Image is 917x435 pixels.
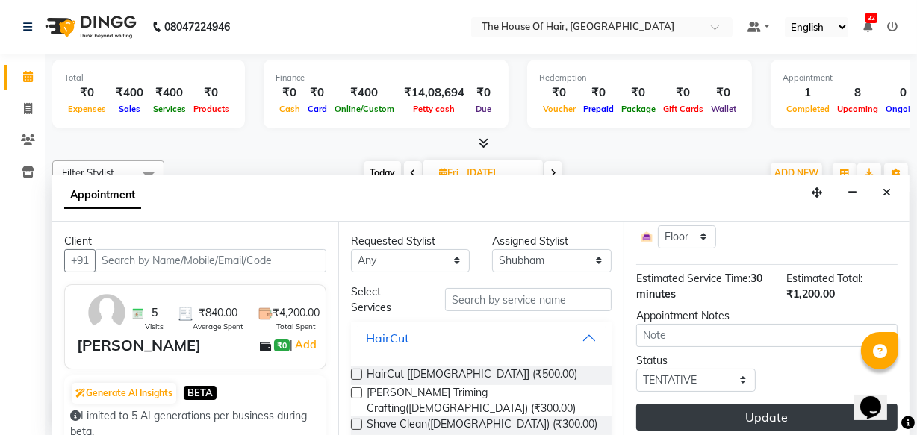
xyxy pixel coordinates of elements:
span: 5 [152,305,158,321]
div: [PERSON_NAME] [77,334,201,357]
a: Add [293,336,319,354]
div: 8 [833,84,882,101]
span: Filter Stylist [62,166,114,178]
span: Cash [276,104,304,114]
b: 08047224946 [164,6,230,48]
span: ₹0 [274,339,290,351]
div: ₹0 [579,84,618,101]
span: Card [304,104,331,114]
input: Search by service name [445,288,612,311]
div: Status [636,353,756,369]
button: Close [876,181,898,204]
div: ₹14,08,694 [398,84,470,101]
button: ADD NEW [771,163,822,184]
span: Petty cash [410,104,459,114]
div: ₹0 [470,84,497,101]
span: Sales [115,104,144,114]
div: Total [64,72,233,84]
div: Redemption [539,72,740,84]
span: Wallet [707,104,740,114]
div: Requested Stylist [351,234,470,249]
span: Appointment [64,182,141,209]
div: ₹400 [110,84,149,101]
div: Appointment Notes [636,308,898,324]
div: Assigned Stylist [492,234,612,249]
span: Due [472,104,495,114]
span: Prepaid [579,104,618,114]
div: Select Services [340,284,435,316]
img: avatar [85,291,128,334]
button: Update [636,404,898,431]
span: [PERSON_NAME] Triming Crafting([DEMOGRAPHIC_DATA]) (₹300.00) [367,385,600,416]
span: Visits [145,321,164,332]
input: Search by Name/Mobile/Email/Code [95,249,326,272]
div: ₹0 [64,84,110,101]
button: Generate AI Insights [72,383,176,404]
div: Client [64,234,326,249]
span: ₹4,200.00 [273,305,320,321]
span: Services [149,104,190,114]
button: HairCut [357,325,606,351]
div: ₹0 [539,84,579,101]
span: Online/Custom [331,104,398,114]
div: Finance [276,72,497,84]
img: logo [38,6,140,48]
span: 32 [865,13,877,23]
span: Today [364,161,401,184]
span: Fri [435,167,462,178]
input: 2025-09-05 [462,162,537,184]
span: Completed [783,104,833,114]
span: ₹1,200.00 [786,287,835,301]
span: Package [618,104,659,114]
div: ₹400 [331,84,398,101]
span: ADD NEW [774,167,818,178]
span: HairCut [[DEMOGRAPHIC_DATA]] (₹500.00) [367,366,577,385]
span: 30 minutes [636,272,762,301]
div: ₹0 [304,84,331,101]
div: 1 [783,84,833,101]
div: HairCut [366,329,409,347]
div: ₹0 [190,84,233,101]
span: Estimated Total: [786,272,862,285]
span: Products [190,104,233,114]
div: ₹0 [618,84,659,101]
iframe: chat widget [854,375,902,420]
span: Estimated Service Time: [636,272,750,285]
img: Interior.png [640,230,653,243]
span: Shave Clean([DEMOGRAPHIC_DATA]) (₹300.00) [367,416,597,435]
span: Total Spent [276,321,316,332]
div: ₹0 [707,84,740,101]
div: ₹0 [659,84,707,101]
div: ₹0 [276,84,304,101]
span: Average Spent [193,321,243,332]
span: | [290,336,319,354]
span: ₹840.00 [199,305,237,321]
span: Upcoming [833,104,882,114]
span: BETA [184,386,217,400]
span: Expenses [64,104,110,114]
button: +91 [64,249,96,272]
a: 32 [863,20,872,34]
div: ₹400 [149,84,190,101]
span: Gift Cards [659,104,707,114]
span: Voucher [539,104,579,114]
